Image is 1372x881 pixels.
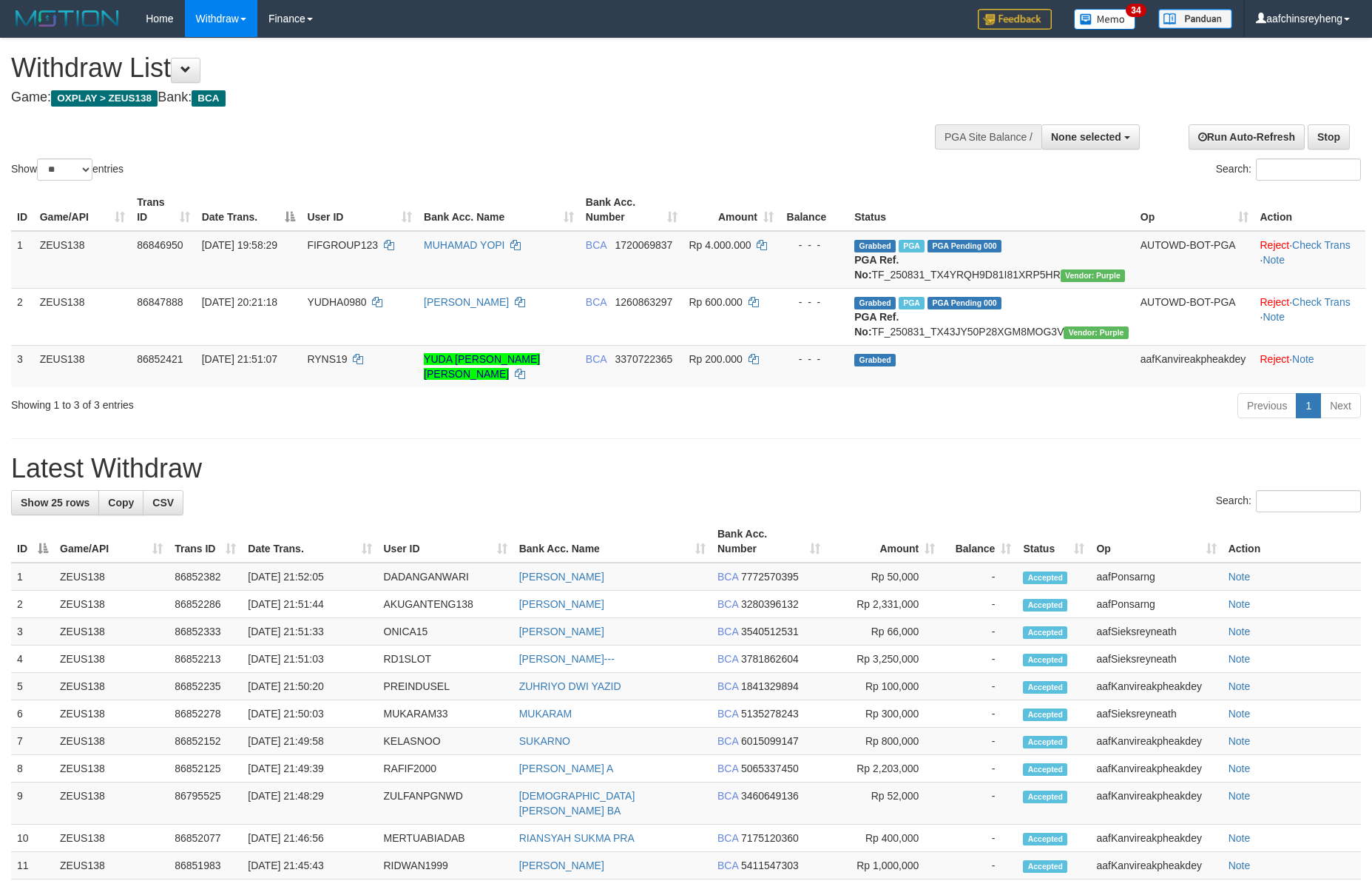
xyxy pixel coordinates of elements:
[54,700,169,728] td: ZEUS138
[11,288,34,345] td: 2
[242,825,377,852] td: [DATE] 21:46:56
[54,852,169,880] td: ZEUS138
[21,497,89,509] span: Show 25 rows
[741,763,799,774] span: Copy 5065337450 to clipboard
[1090,700,1222,728] td: aafSieksreyneath
[1023,791,1067,803] span: Accepted
[826,755,941,783] td: Rp 2,203,000
[1023,654,1067,666] span: Accepted
[717,708,738,720] span: BCA
[717,832,738,844] span: BCA
[11,454,1361,483] h1: Latest Withdraw
[1090,825,1222,852] td: aafKanvireakpheakdey
[54,618,169,646] td: ZEUS138
[717,860,738,871] span: BCA
[717,653,738,665] span: BCA
[11,490,99,515] a: Show 25 rows
[1229,680,1251,692] a: Note
[1090,563,1222,591] td: aafPonsarng
[54,755,169,783] td: ZEUS138
[51,90,158,107] span: OXPLAY > ZEUS138
[54,520,169,563] th: Game/API: activate to sort column ascending
[54,728,169,755] td: ZEUS138
[242,646,377,673] td: [DATE] 21:51:03
[131,189,195,231] th: Trans ID: activate to sort column ascending
[586,239,606,251] span: BCA
[941,825,1017,852] td: -
[11,591,54,618] td: 2
[1135,288,1254,345] td: AUTOWD-BOT-PGA
[848,189,1135,231] th: Status
[826,563,941,591] td: Rp 50,000
[741,626,799,637] span: Copy 3540512531 to clipboard
[11,673,54,700] td: 5
[11,646,54,673] td: 4
[1216,490,1361,512] label: Search:
[11,158,124,181] label: Show entries
[307,353,347,365] span: RYNS19
[615,296,673,308] span: Copy 1260863297 to clipboard
[1090,591,1222,618] td: aafPonsarng
[1229,832,1251,844] a: Note
[927,297,1001,309] span: PGA Pending
[11,618,54,646] td: 3
[941,591,1017,618] td: -
[935,124,1041,150] div: PGA Site Balance /
[202,353,277,365] span: [DATE] 21:51:07
[941,852,1017,880] td: -
[137,239,183,251] span: 86846950
[54,783,169,825] td: ZEUS138
[378,700,513,728] td: MUKARAM33
[242,673,377,700] td: [DATE] 21:50:20
[519,653,615,665] a: [PERSON_NAME]---
[424,296,509,308] a: [PERSON_NAME]
[1023,763,1067,776] span: Accepted
[11,231,34,289] td: 1
[378,618,513,646] td: ONICA15
[1090,852,1222,880] td: aafKanvireakpheakdey
[1229,626,1251,637] a: Note
[11,7,124,30] img: MOTION_logo.png
[54,673,169,700] td: ZEUS138
[1090,618,1222,646] td: aafSieksreyneath
[1126,4,1146,17] span: 34
[1229,790,1251,802] a: Note
[34,231,132,289] td: ZEUS138
[1135,231,1254,289] td: AUTOWD-BOT-PGA
[978,9,1052,30] img: Feedback.jpg
[1023,572,1067,584] span: Accepted
[941,673,1017,700] td: -
[424,353,540,380] a: YUDA [PERSON_NAME] [PERSON_NAME]
[1061,269,1125,282] span: Vendor URL: https://trx4.1velocity.biz
[513,520,712,563] th: Bank Acc. Name: activate to sort column ascending
[826,825,941,852] td: Rp 400,000
[826,520,941,563] th: Amount: activate to sort column ascending
[519,626,604,637] a: [PERSON_NAME]
[54,825,169,852] td: ZEUS138
[1135,345,1254,387] td: aafKanvireakpheakdey
[1023,860,1067,873] span: Accepted
[11,783,54,825] td: 9
[378,591,513,618] td: AKUGANTENG138
[899,240,925,252] span: Marked by aafnoeunsreypich
[826,646,941,673] td: Rp 3,250,000
[378,673,513,700] td: PREINDUSEL
[1229,571,1251,583] a: Note
[785,295,842,309] div: - - -
[1254,288,1366,345] td: · ·
[1017,520,1090,563] th: Status: activate to sort column ascending
[689,239,751,251] span: Rp 4.000.000
[307,239,378,251] span: FIFGROUP123
[717,680,738,692] span: BCA
[519,832,635,844] a: RIANSYAH SUKMA PRA
[169,728,242,755] td: 86852152
[717,598,738,610] span: BCA
[11,520,54,563] th: ID: activate to sort column descending
[1090,673,1222,700] td: aafKanvireakpheakdey
[1292,353,1314,365] a: Note
[169,646,242,673] td: 86852213
[1292,296,1351,308] a: Check Trans
[580,189,683,231] th: Bank Acc. Number: activate to sort column ascending
[941,755,1017,783] td: -
[242,563,377,591] td: [DATE] 21:52:05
